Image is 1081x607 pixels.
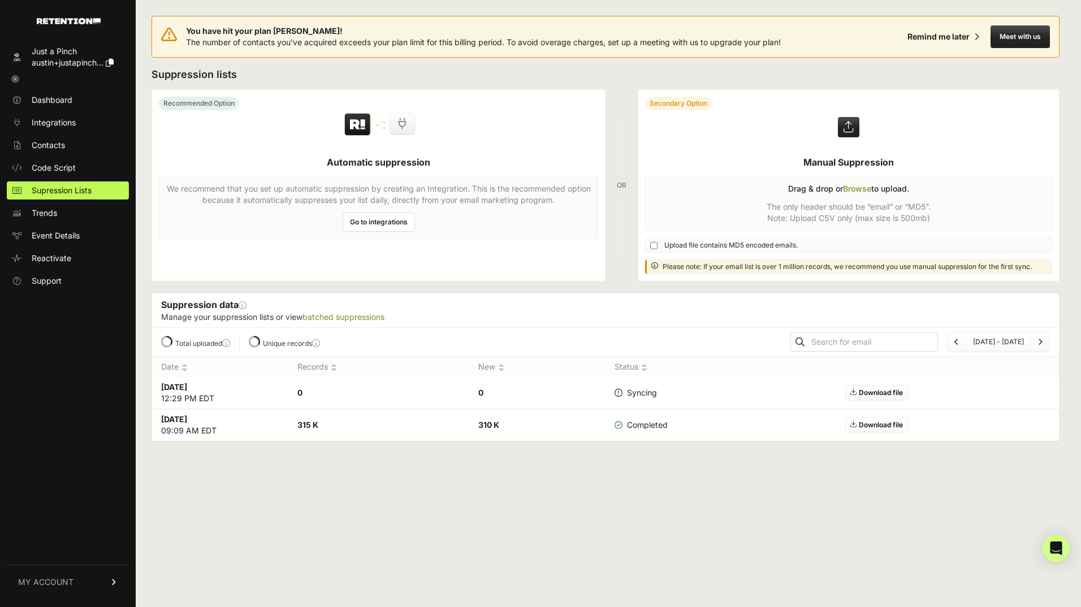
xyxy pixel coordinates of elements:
[159,97,239,110] div: Recommended Option
[32,207,57,219] span: Trends
[664,241,798,250] span: Upload file contains MD5 encoded emails.
[297,388,302,397] strong: 0
[343,112,372,137] img: Retention
[32,185,92,196] span: Supression Lists
[18,576,73,588] span: MY ACCOUNT
[331,363,337,372] img: no_sort-eaf950dc5ab64cae54d48a5578032e96f70b2ecb7d747501f34c8f2db400fb66.gif
[343,213,415,232] a: Go to integrations
[7,114,129,132] a: Integrations
[845,385,908,400] a: Download file
[32,230,80,241] span: Event Details
[152,377,288,409] td: 12:29 PM EDT
[377,127,386,129] img: integration
[161,311,1050,323] p: Manage your suppression lists or view
[641,363,647,372] img: no_sort-eaf950dc5ab64cae54d48a5578032e96f70b2ecb7d747501f34c8f2db400fb66.gif
[32,46,114,57] div: Just a Pinch
[288,357,470,378] th: Records
[617,89,626,281] div: OR
[32,58,103,67] span: austin+justapinch...
[152,409,288,441] td: 09:09 AM EDT
[37,18,101,24] img: Retention.com
[186,25,781,37] span: You have hit your plan [PERSON_NAME]!
[161,414,187,424] strong: [DATE]
[1043,535,1070,562] div: Open Intercom Messenger
[498,363,504,372] img: no_sort-eaf950dc5ab64cae54d48a5578032e96f70b2ecb7d747501f34c8f2db400fb66.gif
[152,293,1059,327] div: Suppression data
[175,339,230,348] label: Total uploaded
[809,334,937,350] input: Search for email
[152,67,1060,83] h2: Suppression lists
[903,27,984,47] button: Remind me later
[302,312,384,322] a: batched suppressions
[7,272,129,290] a: Support
[7,181,129,200] a: Supression Lists
[166,183,591,206] p: We recommend that you set up automatic suppression by creating an Integration. This is the recomm...
[32,94,72,106] span: Dashboard
[327,155,430,169] h5: Automatic suppression
[478,420,499,430] strong: 310 K
[297,420,318,430] strong: 315 K
[907,31,970,42] div: Remind me later
[615,419,668,431] span: Completed
[32,253,71,264] span: Reactivate
[7,42,129,72] a: Just a Pinch austin+justapinch...
[7,204,129,222] a: Trends
[615,387,657,398] span: Syncing
[991,25,1050,48] button: Meet with us
[7,565,129,599] a: MY ACCOUNT
[181,363,188,372] img: no_sort-eaf950dc5ab64cae54d48a5578032e96f70b2ecb7d747501f34c8f2db400fb66.gif
[32,162,76,174] span: Code Script
[469,357,606,378] th: New
[606,357,696,378] th: Status
[7,159,129,177] a: Code Script
[845,418,908,432] a: Download file
[377,124,386,126] img: integration
[161,382,187,392] strong: [DATE]
[32,275,62,287] span: Support
[947,332,1050,352] nav: Page navigation
[7,91,129,109] a: Dashboard
[954,337,959,346] a: Previous
[152,357,288,378] th: Date
[7,136,129,154] a: Contacts
[186,37,781,47] span: The number of contacts you've acquired exceeds your plan limit for this billing period. To avoid ...
[7,249,129,267] a: Reactivate
[32,117,76,128] span: Integrations
[7,227,129,245] a: Event Details
[650,242,658,249] input: Upload file contains MD5 encoded emails.
[263,339,320,348] label: Unique records
[966,337,1031,346] li: [DATE] - [DATE]
[1038,337,1043,346] a: Next
[32,140,65,151] span: Contacts
[478,388,483,397] strong: 0
[377,122,386,123] img: integration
